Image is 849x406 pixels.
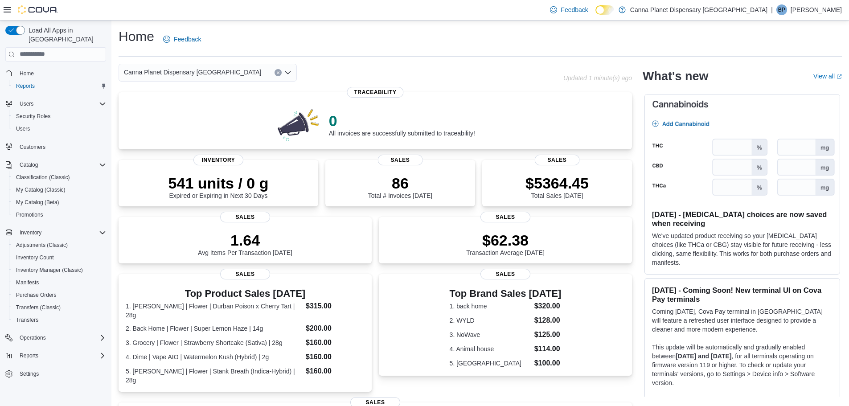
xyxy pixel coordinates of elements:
span: Classification (Classic) [16,174,70,181]
span: Sales [480,269,530,279]
button: Reports [9,80,110,92]
dd: $160.00 [306,352,365,362]
p: 86 [368,174,432,192]
h2: What's new [643,69,708,83]
span: Security Roles [16,113,50,120]
span: Transfers (Classic) [12,302,106,313]
span: Operations [16,332,106,343]
dd: $128.00 [534,315,562,326]
span: Transfers [12,315,106,325]
span: Reports [16,82,35,90]
button: Security Roles [9,110,110,123]
div: Total Sales [DATE] [525,174,589,199]
span: My Catalog (Classic) [12,185,106,195]
p: We've updated product receiving so your [MEDICAL_DATA] choices (like THCa or CBG) stay visible fo... [652,231,833,267]
a: Manifests [12,277,42,288]
span: Inventory Count [16,254,54,261]
span: Home [20,70,34,77]
a: Transfers (Classic) [12,302,64,313]
span: My Catalog (Classic) [16,186,66,193]
button: Users [9,123,110,135]
img: 0 [275,107,322,142]
dd: $200.00 [306,323,365,334]
span: Purchase Orders [16,291,57,299]
a: Home [16,68,37,79]
button: Inventory [2,226,110,239]
span: Inventory [20,229,41,236]
button: Inventory Count [9,251,110,264]
a: My Catalog (Beta) [12,197,63,208]
dd: $320.00 [534,301,562,312]
button: Purchase Orders [9,289,110,301]
p: This update will be automatically and gradually enabled between , for all terminals operating on ... [652,343,833,387]
span: Reports [12,81,106,91]
span: Manifests [12,277,106,288]
span: Adjustments (Classic) [16,242,68,249]
span: Inventory [193,155,243,165]
strong: [DATE] and [DATE] [676,353,731,360]
button: Manifests [9,276,110,289]
span: Reports [20,352,38,359]
button: Users [2,98,110,110]
a: Settings [16,369,42,379]
span: Traceability [347,87,403,98]
dd: $125.00 [534,329,562,340]
p: 0 [329,112,475,130]
span: Transfers [16,316,38,324]
span: Load All Apps in [GEOGRAPHIC_DATA] [25,26,106,44]
span: Promotions [16,211,43,218]
dt: 1. back home [450,302,531,311]
button: Classification (Classic) [9,171,110,184]
dd: $100.00 [534,358,562,369]
span: Feedback [174,35,201,44]
p: 1.64 [198,231,292,249]
p: Coming [DATE], Cova Pay terminal in [GEOGRAPHIC_DATA] will feature a refreshed user interface des... [652,307,833,334]
a: Security Roles [12,111,54,122]
span: Adjustments (Classic) [12,240,106,250]
span: Operations [20,334,46,341]
button: Inventory [16,227,45,238]
span: Users [20,100,33,107]
button: Catalog [2,159,110,171]
dt: 5. [PERSON_NAME] | Flower | Stank Breath (Indica-Hybrid) | 28g [126,367,302,385]
a: My Catalog (Classic) [12,185,69,195]
dd: $160.00 [306,366,365,377]
span: Sales [535,155,580,165]
span: Sales [220,212,270,222]
a: Reports [12,81,38,91]
p: Canna Planet Dispensary [GEOGRAPHIC_DATA] [630,4,767,15]
button: Adjustments (Classic) [9,239,110,251]
dt: 5. [GEOGRAPHIC_DATA] [450,359,531,368]
h3: Top Brand Sales [DATE] [450,288,562,299]
button: Promotions [9,209,110,221]
span: Settings [20,370,39,377]
nav: Complex example [5,63,106,404]
a: Customers [16,142,49,152]
span: Customers [20,144,45,151]
button: Reports [16,350,42,361]
button: Transfers [9,314,110,326]
span: Users [12,123,106,134]
a: Inventory Count [12,252,57,263]
span: Catalog [16,160,106,170]
h3: [DATE] - Coming Soon! New terminal UI on Cova Pay terminals [652,286,833,303]
button: Customers [2,140,110,153]
div: Total # Invoices [DATE] [368,174,432,199]
span: My Catalog (Beta) [16,199,59,206]
span: Classification (Classic) [12,172,106,183]
button: Transfers (Classic) [9,301,110,314]
dt: 3. NoWave [450,330,531,339]
span: Reports [16,350,106,361]
button: Operations [2,332,110,344]
span: Transfers (Classic) [16,304,61,311]
dt: 3. Grocery | Flower | Strawberry Shortcake (Sativa) | 28g [126,338,302,347]
span: Inventory Count [12,252,106,263]
span: Sales [220,269,270,279]
span: My Catalog (Beta) [12,197,106,208]
div: Binal Patel [776,4,787,15]
a: Promotions [12,209,47,220]
div: Expired or Expiring in Next 30 Days [168,174,269,199]
button: Clear input [275,69,282,76]
button: Open list of options [284,69,291,76]
span: Purchase Orders [12,290,106,300]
